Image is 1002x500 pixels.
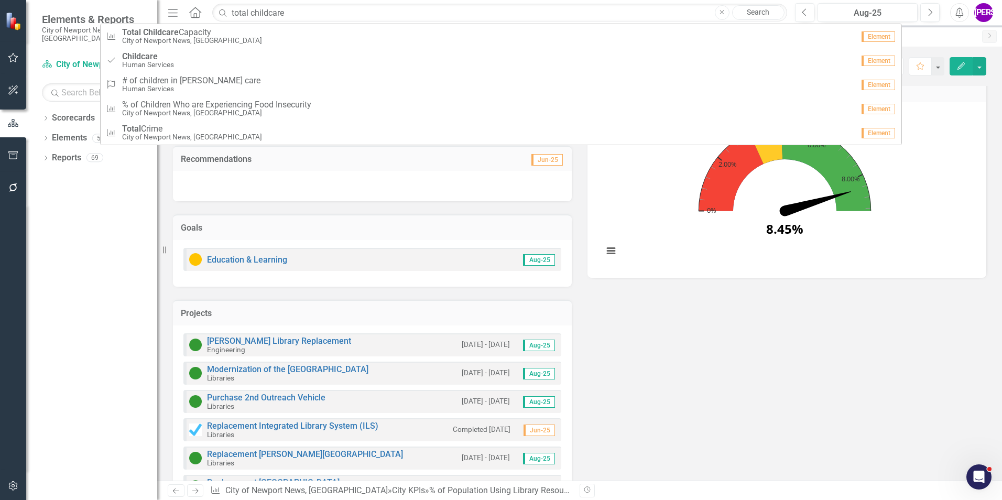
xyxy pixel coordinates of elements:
span: Aug-25 [523,453,555,464]
a: Replacement Integrated Library System (ILS) [207,421,378,431]
h3: Recommendations [181,155,443,164]
h3: Goals [181,223,564,233]
text: 6.00% [808,139,826,149]
iframe: Intercom live chat [966,464,992,490]
div: 59 [92,134,109,143]
a: CrimeCity of Newport News, [GEOGRAPHIC_DATA]Element [101,121,901,145]
img: ClearPoint Strategy [5,12,24,30]
small: [DATE] - [DATE] [462,340,510,350]
span: Aug-25 [523,396,555,408]
a: Reports [52,152,81,164]
span: % of Children Who are Experiencing Food Insecurity [122,100,311,110]
text: 8.45% [766,220,803,237]
a: City of Newport News, [GEOGRAPHIC_DATA] [42,59,147,71]
a: # of children in [PERSON_NAME] careHuman ServicesElement [101,72,901,96]
div: % of Population Using Library Resources [429,485,579,495]
a: City of Newport News, [GEOGRAPHIC_DATA] [225,485,388,495]
a: [PERSON_NAME] Library Replacement [207,336,351,346]
img: Completed [189,423,202,436]
span: Capacity [122,28,262,37]
small: Completed [DATE] [453,425,510,434]
small: [DATE] - [DATE] [462,396,510,406]
strong: Childcare [143,27,179,37]
a: Modernization of the [GEOGRAPHIC_DATA] [207,364,368,374]
span: Element [862,31,895,42]
span: # of children in [PERSON_NAME] care [122,76,260,85]
small: [DATE] - [DATE] [462,368,510,378]
h3: Projects [181,309,564,318]
img: On Target [189,367,202,379]
small: Human Services [122,61,174,69]
small: [DATE] - [DATE] [462,453,510,463]
img: On Target [189,452,202,464]
a: Search [732,5,785,20]
path: 8.45. Actual. [783,187,853,216]
div: » » [210,485,572,497]
small: Libraries [207,430,234,439]
small: City of Newport News, [GEOGRAPHIC_DATA] [122,133,262,141]
div: Chart. Highcharts interactive chart. [598,110,976,267]
small: City of Newport News, [GEOGRAPHIC_DATA] [122,37,262,45]
span: Element [862,104,895,114]
span: Aug-25 [523,368,555,379]
img: On Target [189,339,202,351]
span: Element [862,128,895,138]
img: Caution [189,253,202,266]
small: City of Newport News, [GEOGRAPHIC_DATA] [122,109,311,117]
text: 2.00% [718,159,737,169]
a: Scorecards [52,112,95,124]
span: Element [862,56,895,66]
a: Education & Learning [207,255,287,265]
img: On Target [189,480,202,493]
span: Aug-25 [523,340,555,351]
input: Search Below... [42,83,147,102]
small: Engineering [207,345,245,354]
a: Elements [52,132,87,144]
a: Replacement [PERSON_NAME][GEOGRAPHIC_DATA] [207,449,403,459]
a: ChildcareHuman ServicesElement [101,48,901,72]
button: View chart menu, Chart [604,244,618,258]
a: City KPIs [392,485,425,495]
a: % of Children Who are Experiencing Food InsecurityCity of Newport News, [GEOGRAPHIC_DATA]Element [101,96,901,121]
a: ChildcareCapacityCity of Newport News, [GEOGRAPHIC_DATA]Element [101,24,901,48]
div: 69 [86,154,103,162]
text: 0% [707,205,716,214]
input: Search ClearPoint... [212,4,787,22]
span: Crime [122,124,262,134]
span: Elements & Reports [42,13,147,26]
span: Jun-25 [524,425,555,436]
img: On Target [189,395,202,408]
span: Element [862,80,895,90]
small: Libraries [207,402,234,410]
a: Purchase 2nd Outreach Vehicle [207,393,325,403]
small: Human Services [122,85,260,93]
small: Libraries [207,459,234,467]
button: [PERSON_NAME] [974,3,993,22]
span: Aug-25 [523,254,555,266]
div: Aug-25 [821,7,914,19]
small: City of Newport News, [GEOGRAPHIC_DATA] [42,26,147,43]
span: Jun-25 [531,154,563,166]
svg: Interactive chart [598,110,972,267]
text: 8.00% [842,174,860,183]
button: Aug-25 [818,3,918,22]
small: Libraries [207,374,234,382]
strong: Childcare [122,51,158,61]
